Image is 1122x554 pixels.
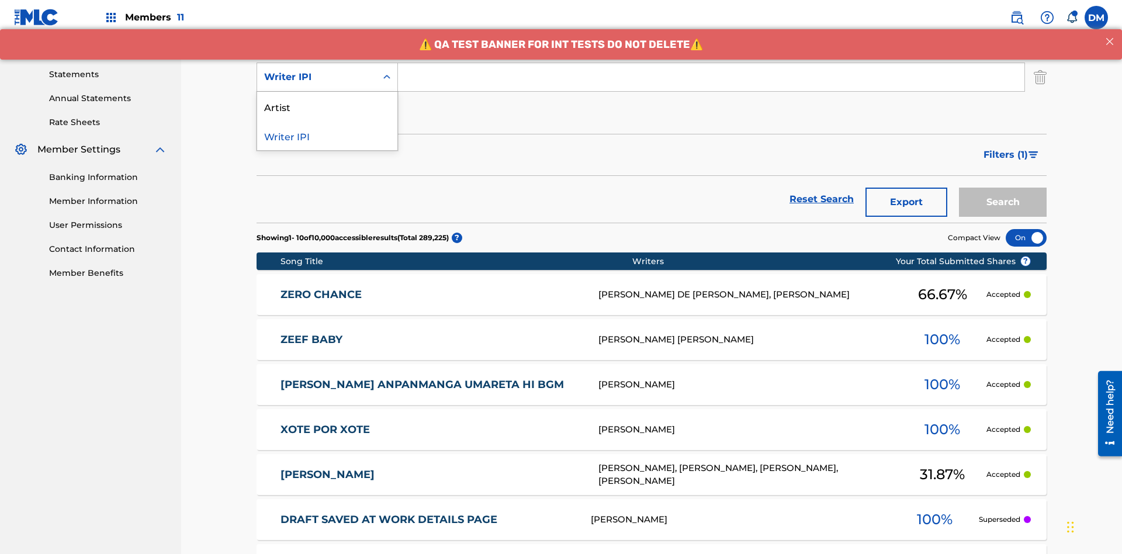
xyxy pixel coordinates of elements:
[1066,12,1078,23] div: Notifications
[598,288,899,302] div: [PERSON_NAME] DE [PERSON_NAME], [PERSON_NAME]
[1067,510,1074,545] div: Drag
[280,255,633,268] div: Song Title
[1021,257,1030,266] span: ?
[1085,6,1108,29] div: User Menu
[49,116,167,129] a: Rate Sheets
[153,143,167,157] img: expand
[1034,63,1047,92] img: Delete Criterion
[986,424,1020,435] p: Accepted
[1089,366,1122,462] iframe: Resource Center
[49,68,167,81] a: Statements
[280,468,583,482] a: [PERSON_NAME]
[280,378,583,392] a: [PERSON_NAME] ANPANMANGA UMARETA HI BGM
[49,92,167,105] a: Annual Statements
[976,140,1047,169] button: Filters (1)
[264,70,369,84] div: Writer IPI
[986,289,1020,300] p: Accepted
[1040,11,1054,25] img: help
[49,219,167,231] a: User Permissions
[924,329,960,350] span: 100 %
[49,195,167,207] a: Member Information
[280,288,583,302] a: ZERO CHANCE
[257,121,397,150] div: Writer IPI
[257,233,449,243] p: Showing 1 - 10 of 10,000 accessible results (Total 289,225 )
[986,379,1020,390] p: Accepted
[948,233,1000,243] span: Compact View
[14,143,28,157] img: Member Settings
[1036,6,1059,29] div: Help
[924,374,960,395] span: 100 %
[1005,6,1028,29] a: Public Search
[49,267,167,279] a: Member Benefits
[14,9,59,26] img: MLC Logo
[49,171,167,183] a: Banking Information
[986,469,1020,480] p: Accepted
[37,143,120,157] span: Member Settings
[104,11,118,25] img: Top Rightsholders
[917,509,953,530] span: 100 %
[1064,498,1122,554] iframe: Chat Widget
[280,423,583,437] a: XOTE POR XOTE
[984,148,1028,162] span: Filters ( 1 )
[125,11,184,24] span: Members
[598,423,899,437] div: [PERSON_NAME]
[49,243,167,255] a: Contact Information
[598,333,899,347] div: [PERSON_NAME] [PERSON_NAME]
[979,514,1020,525] p: Superseded
[591,513,891,527] div: [PERSON_NAME]
[896,255,1031,268] span: Your Total Submitted Shares
[920,464,965,485] span: 31.87 %
[598,378,899,392] div: [PERSON_NAME]
[865,188,947,217] button: Export
[280,513,576,527] a: DRAFT SAVED AT WORK DETAILS PAGE
[177,12,184,23] span: 11
[598,462,899,488] div: [PERSON_NAME], [PERSON_NAME], [PERSON_NAME], [PERSON_NAME]
[784,186,860,212] a: Reset Search
[918,284,967,305] span: 66.67 %
[419,9,703,22] span: ⚠️ QA TEST BANNER FOR INT TESTS DO NOT DELETE⚠️
[452,233,462,243] span: ?
[280,333,583,347] a: ZEEF BABY
[257,92,397,121] div: Artist
[1010,11,1024,25] img: search
[632,255,933,268] div: Writers
[986,334,1020,345] p: Accepted
[1028,151,1038,158] img: filter
[924,419,960,440] span: 100 %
